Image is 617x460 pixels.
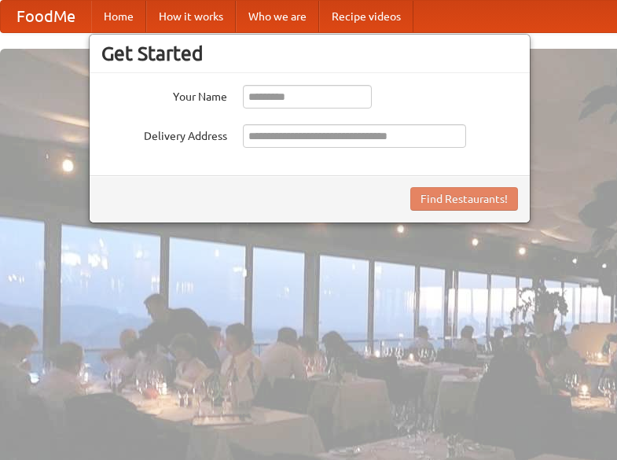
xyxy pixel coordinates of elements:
[236,1,319,32] a: Who we are
[319,1,413,32] a: Recipe videos
[101,124,227,144] label: Delivery Address
[101,85,227,105] label: Your Name
[1,1,91,32] a: FoodMe
[91,1,146,32] a: Home
[101,42,518,65] h3: Get Started
[410,187,518,211] button: Find Restaurants!
[146,1,236,32] a: How it works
